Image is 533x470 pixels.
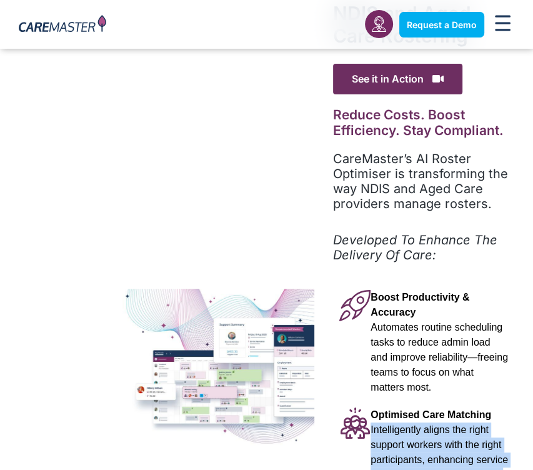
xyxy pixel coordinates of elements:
span: Boost Productivity & Accuracy [371,292,469,317]
span: See it in Action [333,64,462,94]
span: Optimised Care Matching [371,409,491,420]
img: CareMaster Logo [19,15,106,34]
em: Developed To Enhance The Delivery Of Care: [333,232,497,262]
span: Automates routine scheduling tasks to reduce admin load and improve reliability—freeing teams to ... [371,322,508,392]
span: Request a Demo [407,19,477,30]
p: CareMaster’s AI Roster Optimiser is transforming the way NDIS and Aged Care providers manage rost... [333,151,514,211]
a: Request a Demo [399,12,484,37]
div: Menu Toggle [491,11,514,38]
h2: Reduce Costs. Boost Efficiency. Stay Compliant. [333,107,514,138]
